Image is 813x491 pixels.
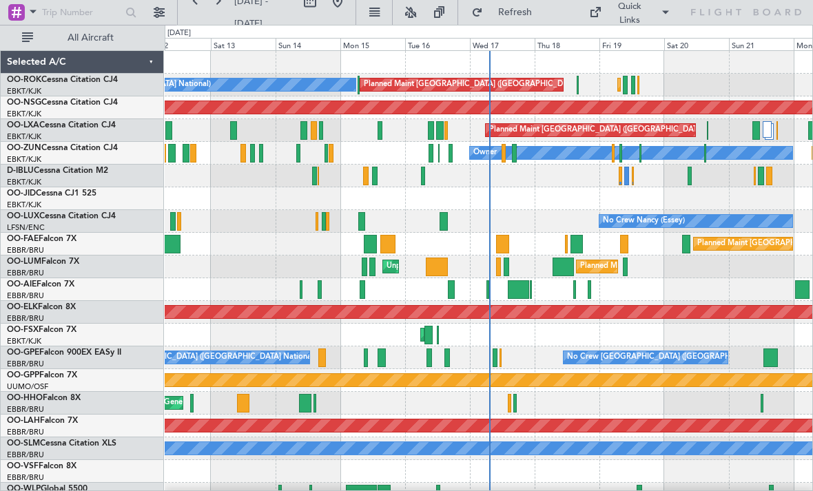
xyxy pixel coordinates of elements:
[7,177,41,187] a: EBKT/KJK
[146,38,211,50] div: Fri 12
[36,33,145,43] span: All Aircraft
[7,280,37,289] span: OO-AIE
[7,76,41,84] span: OO-ROK
[7,348,121,357] a: OO-GPEFalcon 900EX EASy II
[7,258,41,266] span: OO-LUM
[603,211,685,231] div: No Crew Nancy (Essey)
[387,256,646,277] div: Unplanned Maint [GEOGRAPHIC_DATA] ([GEOGRAPHIC_DATA] National)
[7,303,76,311] a: OO-ELKFalcon 8X
[7,291,44,301] a: EBBR/BRU
[7,212,116,220] a: OO-LUXCessna Citation CJ4
[7,268,44,278] a: EBBR/BRU
[7,189,36,198] span: OO-JID
[729,38,794,50] div: Sun 21
[7,167,34,175] span: D-IBLU
[7,371,77,379] a: OO-GPPFalcon 7X
[276,38,340,50] div: Sun 14
[7,245,44,255] a: EBBR/BRU
[7,417,78,425] a: OO-LAHFalcon 7X
[7,167,108,175] a: D-IBLUCessna Citation M2
[7,76,118,84] a: OO-ROKCessna Citation CJ4
[42,2,121,23] input: Trip Number
[7,427,44,437] a: EBBR/BRU
[7,359,44,369] a: EBBR/BRU
[7,462,39,470] span: OO-VSF
[7,222,45,233] a: LFSN/ENC
[7,439,40,448] span: OO-SLM
[7,303,38,311] span: OO-ELK
[7,382,48,392] a: UUMO/OSF
[7,450,44,460] a: EBBR/BRU
[340,38,405,50] div: Mon 15
[582,1,677,23] button: Quick Links
[7,472,44,483] a: EBBR/BRU
[473,143,497,163] div: Owner
[364,74,581,95] div: Planned Maint [GEOGRAPHIC_DATA] ([GEOGRAPHIC_DATA])
[7,121,39,129] span: OO-LXA
[7,144,118,152] a: OO-ZUNCessna Citation CJ4
[7,121,116,129] a: OO-LXACessna Citation CJ4
[405,38,470,50] div: Tue 16
[7,154,41,165] a: EBKT/KJK
[7,417,40,425] span: OO-LAH
[211,38,276,50] div: Sat 13
[664,38,729,50] div: Sat 20
[85,347,316,368] div: No Crew [GEOGRAPHIC_DATA] ([GEOGRAPHIC_DATA] National)
[7,258,79,266] a: OO-LUMFalcon 7X
[7,439,116,448] a: OO-SLMCessna Citation XLS
[7,212,39,220] span: OO-LUX
[7,404,44,415] a: EBBR/BRU
[7,98,41,107] span: OO-NSG
[7,313,44,324] a: EBBR/BRU
[7,280,74,289] a: OO-AIEFalcon 7X
[7,326,76,334] a: OO-FSXFalcon 7X
[167,28,191,39] div: [DATE]
[7,462,76,470] a: OO-VSFFalcon 8X
[7,235,39,243] span: OO-FAE
[7,98,118,107] a: OO-NSGCessna Citation CJ4
[7,394,81,402] a: OO-HHOFalcon 8X
[489,120,706,140] div: Planned Maint [GEOGRAPHIC_DATA] ([GEOGRAPHIC_DATA])
[599,38,664,50] div: Fri 19
[7,144,41,152] span: OO-ZUN
[486,8,544,17] span: Refresh
[7,394,43,402] span: OO-HHO
[7,109,41,119] a: EBKT/KJK
[567,347,798,368] div: No Crew [GEOGRAPHIC_DATA] ([GEOGRAPHIC_DATA] National)
[112,393,225,413] div: Planned Maint Geneva (Cointrin)
[7,371,39,379] span: OO-GPP
[7,132,41,142] a: EBKT/KJK
[465,1,548,23] button: Refresh
[535,38,599,50] div: Thu 18
[7,336,41,346] a: EBKT/KJK
[7,326,39,334] span: OO-FSX
[15,27,150,49] button: All Aircraft
[7,189,96,198] a: OO-JIDCessna CJ1 525
[470,38,535,50] div: Wed 17
[7,235,76,243] a: OO-FAEFalcon 7X
[7,200,41,210] a: EBKT/KJK
[7,86,41,96] a: EBKT/KJK
[7,348,39,357] span: OO-GPE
